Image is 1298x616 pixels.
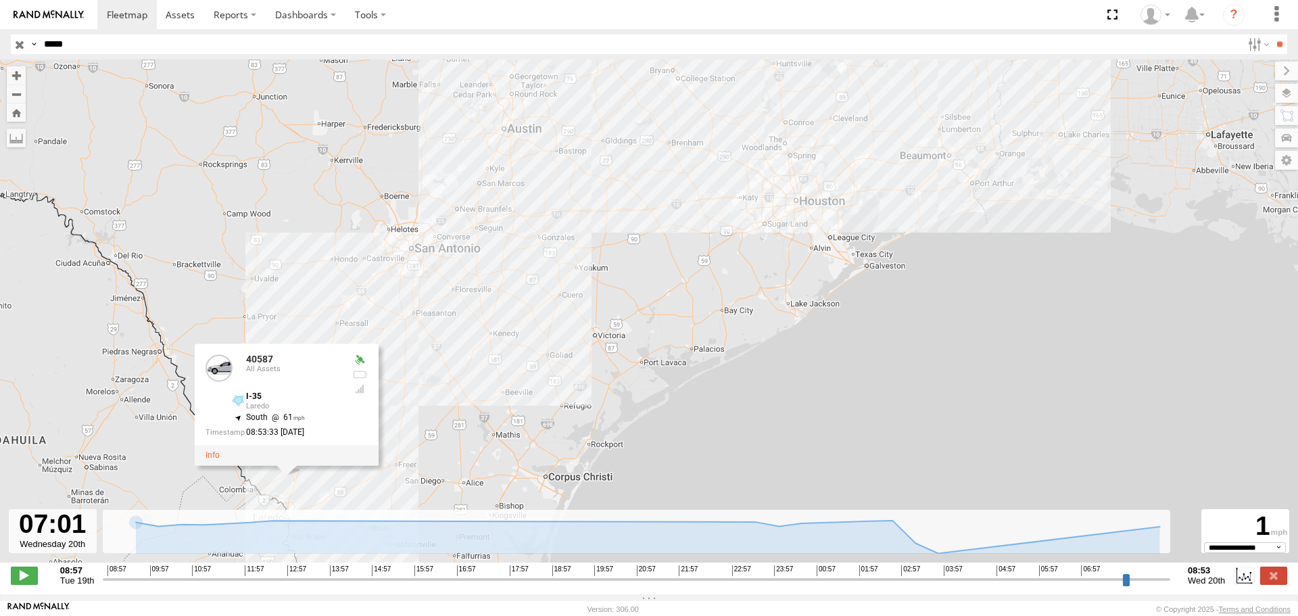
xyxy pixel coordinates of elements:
[7,103,26,122] button: Zoom Home
[1275,151,1298,170] label: Map Settings
[11,567,38,584] label: Play/Stop
[192,565,211,576] span: 10:57
[246,392,341,401] div: I-35
[1203,511,1287,542] div: 1
[150,565,169,576] span: 09:57
[996,565,1015,576] span: 04:57
[14,10,84,20] img: rand-logo.svg
[732,565,751,576] span: 22:57
[1260,567,1287,584] label: Close
[679,565,698,576] span: 21:57
[246,402,341,410] div: Laredo
[1243,34,1272,54] label: Search Filter Options
[1136,5,1175,25] div: Caseta Laredo TX
[372,565,391,576] span: 14:57
[594,565,613,576] span: 19:57
[859,565,878,576] span: 01:57
[1219,605,1291,613] a: Terms and Conditions
[287,565,306,576] span: 12:57
[901,565,920,576] span: 02:57
[7,66,26,85] button: Zoom in
[206,354,233,381] a: View Asset Details
[245,565,264,576] span: 11:57
[1223,4,1245,26] i: ?
[7,602,70,616] a: Visit our Website
[206,450,220,460] a: View Asset Details
[60,575,95,586] span: Tue 19th Aug 2025
[637,565,656,576] span: 20:57
[246,412,268,422] span: South
[1156,605,1291,613] div: © Copyright 2025 -
[1081,565,1100,576] span: 06:57
[1188,575,1225,586] span: Wed 20th Aug 2025
[817,565,836,576] span: 00:57
[552,565,571,576] span: 18:57
[587,605,639,613] div: Version: 306.00
[944,565,963,576] span: 03:57
[1039,565,1058,576] span: 05:57
[510,565,529,576] span: 17:57
[7,128,26,147] label: Measure
[774,565,793,576] span: 23:57
[352,383,368,394] div: Last Event GSM Signal Strength
[352,369,368,380] div: No battery health information received from this device.
[457,565,476,576] span: 16:57
[60,565,95,575] strong: 08:57
[352,354,368,365] div: Valid GPS Fix
[1188,565,1225,575] strong: 08:53
[28,34,39,54] label: Search Query
[7,85,26,103] button: Zoom out
[268,412,305,422] span: 61
[246,354,273,364] a: 40587
[107,565,126,576] span: 08:57
[206,428,341,437] div: Date/time of location update
[330,565,349,576] span: 13:57
[414,565,433,576] span: 15:57
[246,365,341,373] div: All Assets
